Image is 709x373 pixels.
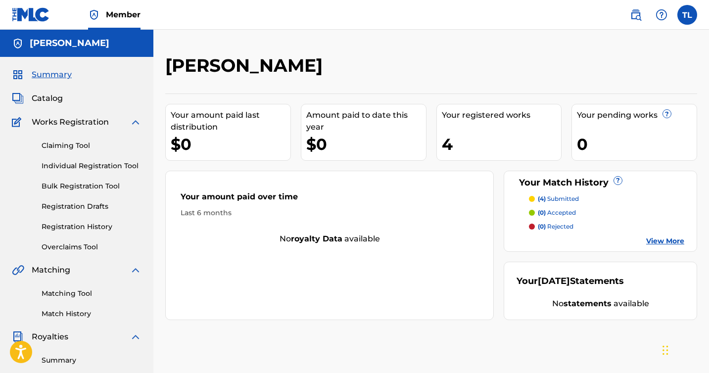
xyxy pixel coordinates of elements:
[42,355,142,366] a: Summary
[12,69,72,81] a: SummarySummary
[291,234,342,243] strong: royalty data
[646,236,684,246] a: View More
[517,298,684,310] div: No available
[32,116,109,128] span: Works Registration
[130,331,142,343] img: expand
[42,181,142,191] a: Bulk Registration Tool
[42,161,142,171] a: Individual Registration Tool
[660,326,709,373] iframe: Chat Widget
[656,9,667,21] img: help
[171,133,290,155] div: $0
[517,176,684,189] div: Your Match History
[538,223,546,230] span: (0)
[181,208,478,218] div: Last 6 months
[171,109,290,133] div: Your amount paid last distribution
[32,93,63,104] span: Catalog
[652,5,671,25] div: Help
[106,9,141,20] span: Member
[306,109,426,133] div: Amount paid to date this year
[306,133,426,155] div: $0
[88,9,100,21] img: Top Rightsholder
[626,5,646,25] a: Public Search
[529,222,684,231] a: (0) rejected
[166,233,493,245] div: No available
[12,93,24,104] img: Catalog
[538,209,546,216] span: (0)
[442,133,562,155] div: 4
[538,222,573,231] p: rejected
[42,140,142,151] a: Claiming Tool
[517,275,624,288] div: Your Statements
[12,38,24,49] img: Accounts
[32,69,72,81] span: Summary
[42,222,142,232] a: Registration History
[12,7,50,22] img: MLC Logo
[614,177,622,185] span: ?
[130,264,142,276] img: expand
[181,191,478,208] div: Your amount paid over time
[577,109,697,121] div: Your pending works
[12,69,24,81] img: Summary
[42,201,142,212] a: Registration Drafts
[442,109,562,121] div: Your registered works
[577,133,697,155] div: 0
[564,299,612,308] strong: statements
[42,309,142,319] a: Match History
[42,242,142,252] a: Overclaims Tool
[165,54,328,77] h2: [PERSON_NAME]
[130,116,142,128] img: expand
[538,195,546,202] span: (4)
[630,9,642,21] img: search
[12,116,25,128] img: Works Registration
[32,264,70,276] span: Matching
[42,288,142,299] a: Matching Tool
[663,110,671,118] span: ?
[12,264,24,276] img: Matching
[662,335,668,365] div: Drag
[538,208,576,217] p: accepted
[681,234,709,314] iframe: Resource Center
[12,93,63,104] a: CatalogCatalog
[677,5,697,25] div: User Menu
[529,208,684,217] a: (0) accepted
[529,194,684,203] a: (4) submitted
[30,38,109,49] h5: Tyree Longshore
[32,331,68,343] span: Royalties
[538,276,570,286] span: [DATE]
[12,331,24,343] img: Royalties
[538,194,579,203] p: submitted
